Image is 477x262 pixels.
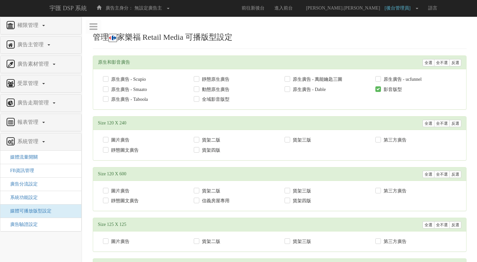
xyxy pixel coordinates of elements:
[385,6,414,11] span: [後台管理員]
[200,76,229,83] label: 靜態原生廣告
[200,137,220,143] label: 貨架二版
[449,221,461,229] a: 反選
[109,137,129,143] label: 圖片廣告
[449,120,461,127] a: 反選
[109,76,146,83] label: 原生廣告 - Scupio
[5,40,76,50] a: 廣告主管理
[5,59,76,70] a: 廣告素材管理
[16,80,42,86] span: 受眾管理
[423,171,434,178] a: 全選
[291,76,343,83] label: 原生廣告 - 萬能鑰匙三圖
[5,137,76,147] a: 系統管理
[291,86,326,93] label: 原生廣告 - Dable
[449,59,461,66] a: 反選
[291,137,311,143] label: 貨架三版
[5,168,34,173] a: FB資訊管理
[16,100,52,105] span: 廣告走期管理
[109,198,139,204] label: 靜態圖文廣告
[5,78,76,89] a: 受眾管理
[434,120,450,127] a: 全不選
[200,147,220,154] label: 貨架四版
[5,117,76,128] a: 報表管理
[423,120,434,127] a: 全選
[382,188,407,194] label: 第三方廣告
[5,98,76,108] a: 廣告走期管理
[109,86,147,93] label: 原生廣告 - Smaato
[109,238,129,245] label: 圖片廣告
[200,86,229,93] label: 動態原生廣告
[109,188,129,194] label: 圖片廣告
[93,218,466,231] div: Size 125 X 125
[5,208,51,213] a: 媒體可播放版型設定
[5,20,76,31] a: 權限管理
[291,188,311,194] label: 貨架三版
[106,6,133,11] span: 廣告主身分：
[5,222,38,227] a: 廣告驗證設定
[434,171,450,178] a: 全不選
[5,182,38,186] a: 廣告分流設定
[93,56,466,69] div: 原生和影音廣告
[93,117,466,130] div: Size 120 X 240
[303,6,383,11] span: [PERSON_NAME].[PERSON_NAME]
[16,119,42,125] span: 報表管理
[291,198,311,204] label: 貨架四版
[93,33,467,42] h3: 管理 家樂福 Retail Media 可播版型設定
[200,198,229,204] label: 信義房屋專用
[434,221,450,229] a: 全不選
[134,6,162,11] span: 無設定廣告主
[93,167,466,181] div: Size 120 X 600
[16,42,47,47] span: 廣告主管理
[423,59,434,66] a: 全選
[382,76,422,83] label: 原生廣告 - ucfunnel
[109,96,148,103] label: 原生廣告 - Taboola
[382,137,407,143] label: 第三方廣告
[200,188,220,194] label: 貨架二版
[5,155,38,160] a: 媒體流量開關
[200,96,229,103] label: 全域影音版型
[16,61,52,67] span: 廣告素材管理
[434,59,450,66] a: 全不選
[382,238,407,245] label: 第三方廣告
[423,221,434,229] a: 全選
[449,171,461,178] a: 反選
[109,34,117,42] img: carrefour_24x24.png
[5,195,38,200] a: 系統功能設定
[382,86,402,93] label: 影音版型
[291,238,311,245] label: 貨架三版
[16,139,42,144] span: 系統管理
[109,147,139,154] label: 靜態圖文廣告
[200,238,220,245] label: 貨架二版
[16,22,42,28] span: 權限管理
